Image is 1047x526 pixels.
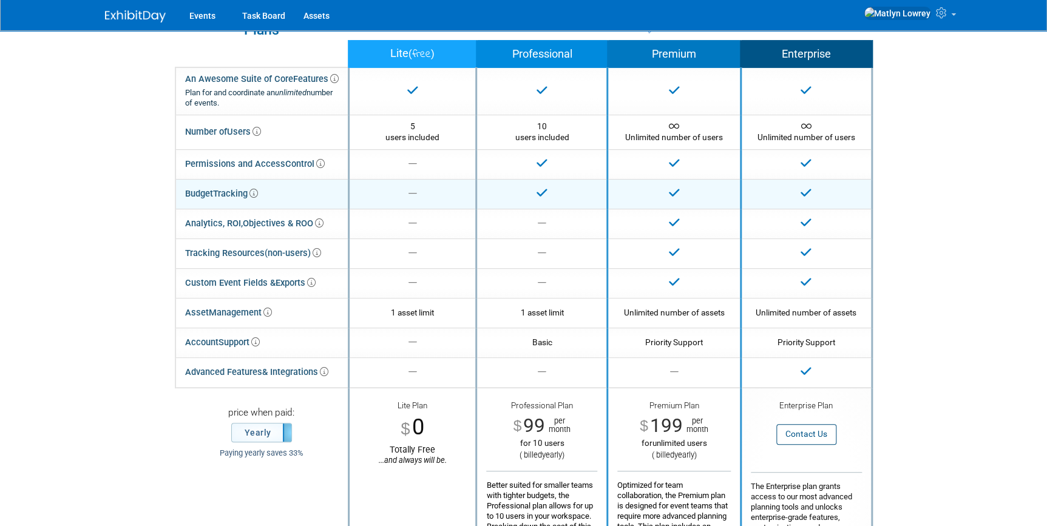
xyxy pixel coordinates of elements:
[185,274,316,292] div: Custom Event Fields &
[359,400,467,413] div: Lite Plan
[650,414,683,437] span: 199
[617,400,731,414] div: Premium Plan
[185,155,325,173] div: Permissions and Access
[751,400,862,413] div: Enterprise Plan
[185,334,260,351] div: Account
[227,126,261,137] span: Users
[757,121,855,142] span: Unlimited number of users
[864,7,931,20] img: Matlyn Lowrey
[213,188,258,199] span: Tracking
[617,337,731,348] div: Priority Support
[486,450,597,460] div: ( billed )
[617,450,731,460] div: ( billed )
[262,366,328,377] span: & Integrations
[209,307,272,318] span: Management
[476,41,608,68] th: Professional
[617,438,731,448] div: unlimited users
[431,48,435,59] span: )
[674,450,694,459] span: yearly
[185,406,339,423] div: price when paid:
[617,307,731,318] div: Unlimited number of assets
[486,121,597,143] div: 10 users included
[486,337,597,348] div: Basic
[276,277,316,288] span: Exports
[486,307,597,318] div: 1 asset limit
[293,73,339,84] span: Features
[185,123,261,141] div: Number of
[232,423,291,442] label: Yearly
[181,23,342,37] div: Plans
[348,41,476,68] th: Lite
[641,439,652,448] span: for
[275,88,307,97] i: unlimited
[265,248,321,258] span: (non-users)
[740,41,872,68] th: Enterprise
[513,419,521,434] span: $
[185,215,324,232] div: Objectives & ROO
[486,400,597,414] div: Professional Plan
[751,337,862,348] div: Priority Support
[185,304,272,322] div: Asset
[359,456,467,465] div: ...and always will be.
[523,414,545,437] span: 99
[285,158,325,169] span: Control
[185,88,339,109] div: Plan for and coordinate an number of events.
[683,417,708,434] span: per month
[185,73,339,109] div: An Awesome Suite of Core
[185,218,243,229] span: Analytics, ROI,
[359,121,467,143] div: 5 users included
[185,244,321,262] div: Tracking Resources
[486,438,597,448] div: for 10 users
[185,363,328,381] div: Advanced Features
[412,414,424,440] span: 0
[185,185,258,203] div: Budget
[625,121,723,142] span: Unlimited number of users
[359,444,467,465] div: Totally Free
[185,448,339,459] div: Paying yearly saves 33%
[542,450,562,459] span: yearly
[412,46,431,62] span: free
[401,420,410,437] span: $
[105,10,166,22] img: ExhibitDay
[219,337,260,348] span: Support
[408,48,412,59] span: (
[640,419,648,434] span: $
[608,41,741,68] th: Premium
[751,307,862,318] div: Unlimited number of assets
[545,417,571,434] span: per month
[359,307,467,318] div: 1 asset limit
[776,424,836,444] button: Contact Us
